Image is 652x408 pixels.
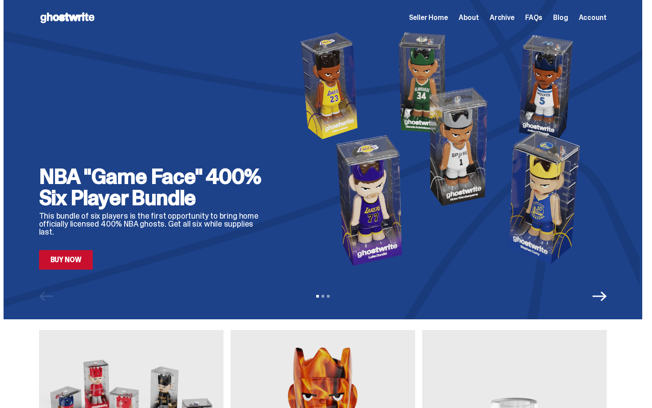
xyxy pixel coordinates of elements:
button: View slide 1 [316,295,319,298]
a: Seller Home [409,14,448,21]
a: Buy Now [39,250,93,270]
button: Next [593,289,607,303]
a: Blog [553,14,568,21]
button: View slide 3 [327,295,330,298]
a: FAQs [525,14,542,21]
a: About [459,14,479,21]
p: This bundle of six players is the first opportunity to bring home officially licensed 400% NBA gh... [39,212,270,236]
h2: NBA "Game Face" 400% Six Player Bundle [39,166,270,208]
a: Account [579,14,607,21]
button: View slide 2 [322,295,324,298]
a: Archive [490,14,515,21]
img: NBA "Game Face" 400% Six Player Bundle [284,27,607,270]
